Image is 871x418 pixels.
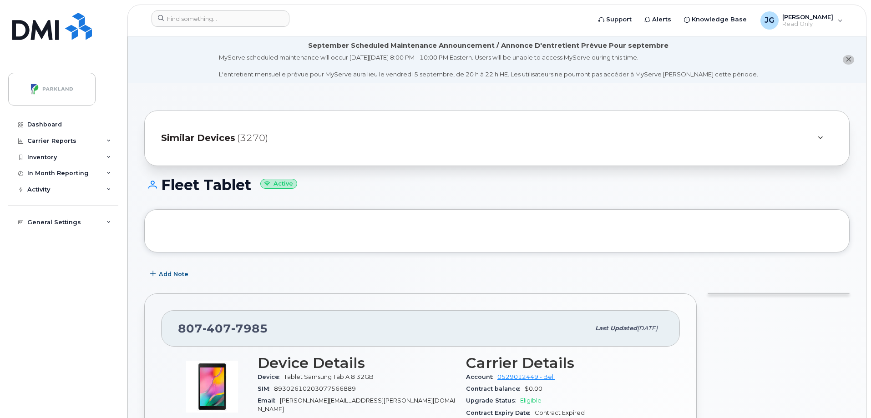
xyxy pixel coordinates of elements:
[161,131,235,145] span: Similar Devices
[520,397,542,404] span: Eligible
[178,322,268,335] span: 807
[466,385,525,392] span: Contract balance
[260,179,297,189] small: Active
[258,355,455,371] h3: Device Details
[466,355,663,371] h3: Carrier Details
[258,397,455,412] span: [PERSON_NAME][EMAIL_ADDRESS][PERSON_NAME][DOMAIN_NAME]
[308,41,668,50] div: September Scheduled Maintenance Announcement / Annonce D'entretient Prévue Pour septembre
[595,325,637,332] span: Last updated
[203,322,231,335] span: 407
[219,53,758,79] div: MyServe scheduled maintenance will occur [DATE][DATE] 8:00 PM - 10:00 PM Eastern. Users will be u...
[159,270,188,278] span: Add Note
[843,55,854,65] button: close notification
[466,373,497,380] span: Account
[284,373,374,380] span: Tablet Samsung Tab A 8 32GB
[637,325,658,332] span: [DATE]
[466,409,535,416] span: Contract Expiry Date
[258,373,284,380] span: Device
[144,266,196,282] button: Add Note
[258,385,274,392] span: SIM
[525,385,542,392] span: $0.00
[466,397,520,404] span: Upgrade Status
[185,359,239,414] img: image20231002-3703462-1hsbeum.jpeg
[231,322,268,335] span: 7985
[258,397,280,404] span: Email
[274,385,356,392] span: 89302610203077566889
[497,373,555,380] a: 0529012449 - Bell
[237,131,268,145] span: (3270)
[144,177,850,193] h1: Fleet Tablet
[535,409,585,416] span: Contract Expired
